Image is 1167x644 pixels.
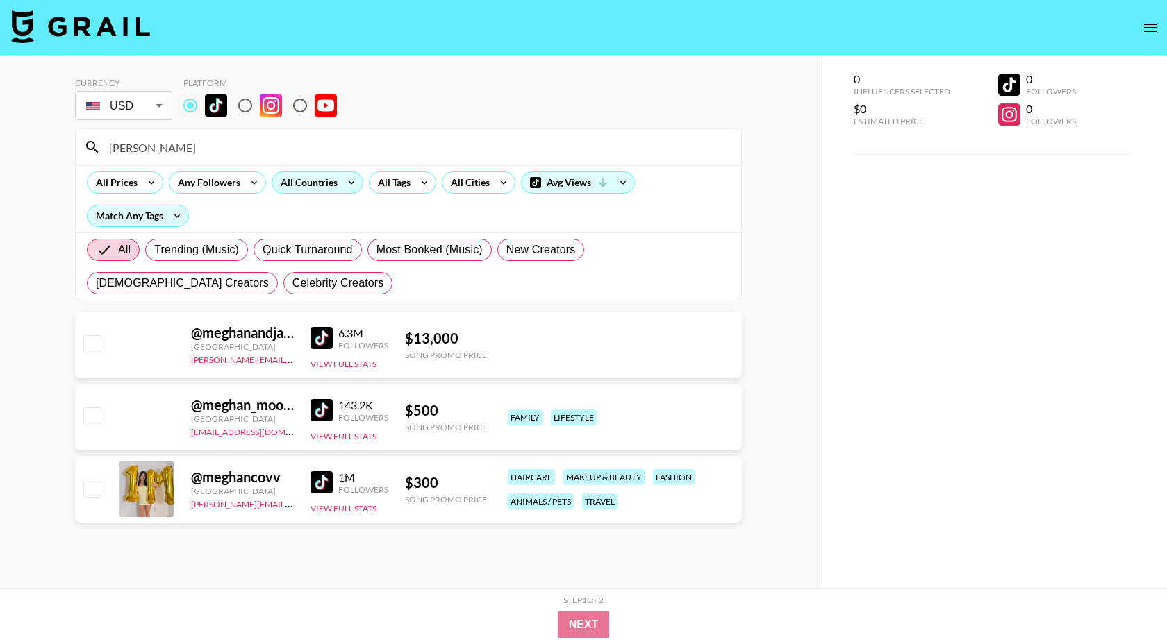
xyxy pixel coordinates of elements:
a: [PERSON_NAME][EMAIL_ADDRESS][DOMAIN_NAME] [191,352,397,365]
div: Match Any Tags [88,205,188,226]
img: YouTube [315,94,337,117]
div: 6.3M [338,326,388,340]
div: Platform [183,78,348,88]
img: TikTok [311,471,333,493]
button: View Full Stats [311,503,376,514]
img: Grail Talent [11,10,150,43]
span: All [118,241,131,258]
div: animals / pets [508,493,574,509]
div: fashion [653,469,695,485]
button: Next [558,611,610,638]
div: Song Promo Price [405,422,487,432]
div: @ meghancovv [191,468,294,486]
img: TikTok [311,327,333,349]
div: @ meghanandjack [191,324,294,341]
div: USD [78,94,169,118]
div: haircare [508,469,555,485]
div: Currency [75,78,172,88]
div: $ 500 [405,402,487,419]
div: 143.2K [338,398,388,412]
div: 0 [854,72,950,86]
div: Influencers Selected [854,86,950,96]
span: Quick Turnaround [263,241,353,258]
div: Followers [1026,116,1076,126]
img: TikTok [311,399,333,421]
img: Instagram [260,94,282,117]
span: New Creators [506,241,576,258]
div: Followers [338,484,388,495]
div: lifestyle [551,409,597,425]
div: Estimated Price [854,116,950,126]
div: family [508,409,543,425]
span: Most Booked (Music) [376,241,483,258]
button: View Full Stats [311,359,376,369]
div: All Prices [88,172,140,193]
div: makeup & beauty [563,469,645,485]
input: Search by User Name [101,136,733,158]
div: Song Promo Price [405,350,487,360]
iframe: Drift Widget Chat Controller [1098,575,1150,627]
button: View Full Stats [311,431,376,441]
div: $0 [854,102,950,116]
img: TikTok [205,94,227,117]
div: [GEOGRAPHIC_DATA] [191,341,294,352]
button: open drawer [1136,14,1164,42]
div: Any Followers [169,172,243,193]
span: [DEMOGRAPHIC_DATA] Creators [96,275,269,291]
div: All Cities [442,172,493,193]
div: Step 1 of 2 [563,595,604,605]
div: All Countries [272,172,340,193]
div: Song Promo Price [405,494,487,505]
div: travel [582,493,618,509]
div: [GEOGRAPHIC_DATA] [191,486,294,496]
div: Avg Views [522,172,634,193]
div: $ 300 [405,474,487,491]
span: Trending (Music) [154,241,239,258]
div: 1M [338,471,388,484]
div: All Tags [370,172,413,193]
div: 0 [1026,72,1076,86]
div: Followers [1026,86,1076,96]
div: $ 13,000 [405,330,487,347]
div: @ meghan_moore_ [191,396,294,414]
div: 0 [1026,102,1076,116]
div: Followers [338,412,388,423]
a: [PERSON_NAME][EMAIL_ADDRESS][DOMAIN_NAME] [191,496,397,509]
a: [EMAIL_ADDRESS][DOMAIN_NAME] [191,424,331,437]
span: Celebrity Creators [292,275,384,291]
div: [GEOGRAPHIC_DATA] [191,414,294,424]
div: Followers [338,340,388,350]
